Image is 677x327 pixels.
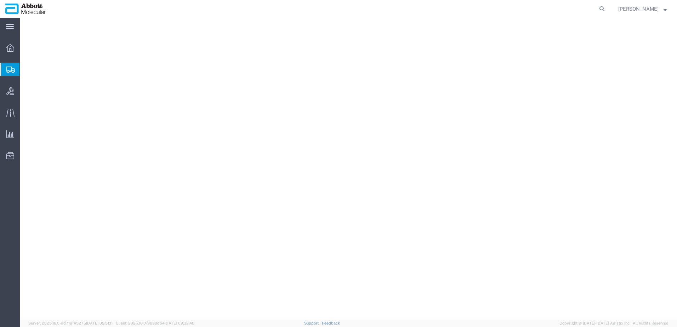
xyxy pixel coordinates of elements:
span: Raza Khan [618,5,659,13]
span: Copyright © [DATE]-[DATE] Agistix Inc., All Rights Reserved [559,320,669,326]
img: logo [5,4,46,14]
a: Support [304,321,322,325]
a: Feedback [322,321,340,325]
button: [PERSON_NAME] [618,5,667,13]
iframe: FS Legacy Container [20,18,677,320]
span: [DATE] 09:51:11 [86,321,113,325]
span: Client: 2025.18.0-9839db4 [116,321,194,325]
span: Server: 2025.18.0-dd719145275 [28,321,113,325]
span: [DATE] 09:32:48 [165,321,194,325]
